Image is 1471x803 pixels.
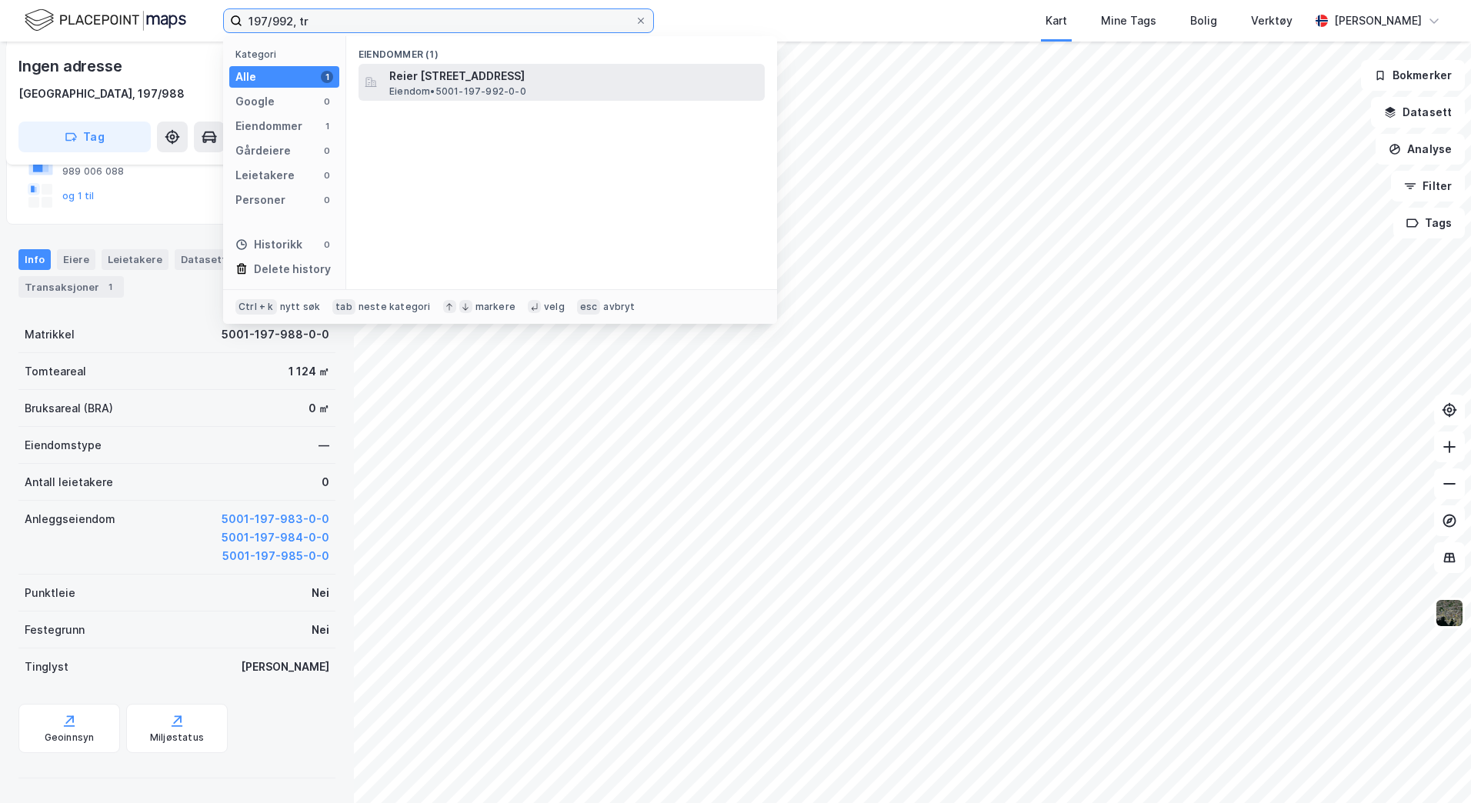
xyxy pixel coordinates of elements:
[25,7,186,34] img: logo.f888ab2527a4732fd821a326f86c7f29.svg
[346,36,777,64] div: Eiendommer (1)
[603,301,635,313] div: avbryt
[222,325,329,344] div: 5001-197-988-0-0
[389,67,759,85] span: Reier [STREET_ADDRESS]
[235,92,275,111] div: Google
[242,9,635,32] input: Søk på adresse, matrikkel, gårdeiere, leietakere eller personer
[389,85,526,98] span: Eiendom • 5001-197-992-0-0
[18,54,125,78] div: Ingen adresse
[577,299,601,315] div: esc
[1435,598,1464,628] img: 9k=
[25,399,113,418] div: Bruksareal (BRA)
[1361,60,1465,91] button: Bokmerker
[235,235,302,254] div: Historikk
[332,299,355,315] div: tab
[18,276,124,298] div: Transaksjoner
[241,658,329,676] div: [PERSON_NAME]
[222,528,329,547] button: 5001-197-984-0-0
[475,301,515,313] div: markere
[1046,12,1067,30] div: Kart
[321,169,333,182] div: 0
[359,301,431,313] div: neste kategori
[1376,134,1465,165] button: Analyse
[150,731,204,744] div: Miljøstatus
[1393,208,1465,238] button: Tags
[25,325,75,344] div: Matrikkel
[309,399,329,418] div: 0 ㎡
[25,658,68,676] div: Tinglyst
[1190,12,1217,30] div: Bolig
[235,166,295,185] div: Leietakere
[18,122,151,152] button: Tag
[235,68,256,86] div: Alle
[222,510,329,528] button: 5001-197-983-0-0
[321,238,333,251] div: 0
[222,547,329,565] button: 5001-197-985-0-0
[18,249,51,269] div: Info
[235,117,302,135] div: Eiendommer
[25,436,102,455] div: Eiendomstype
[1334,12,1422,30] div: [PERSON_NAME]
[235,299,277,315] div: Ctrl + k
[1394,729,1471,803] iframe: Chat Widget
[25,362,86,381] div: Tomteareal
[289,362,329,381] div: 1 124 ㎡
[18,85,185,103] div: [GEOGRAPHIC_DATA], 197/988
[235,48,339,60] div: Kategori
[319,436,329,455] div: —
[321,194,333,206] div: 0
[102,249,168,269] div: Leietakere
[312,621,329,639] div: Nei
[45,731,95,744] div: Geoinnsyn
[321,145,333,157] div: 0
[321,95,333,108] div: 0
[102,279,118,295] div: 1
[175,249,232,269] div: Datasett
[322,473,329,491] div: 0
[235,142,291,160] div: Gårdeiere
[321,120,333,132] div: 1
[25,473,113,491] div: Antall leietakere
[1391,171,1465,202] button: Filter
[62,165,124,178] div: 989 006 088
[57,249,95,269] div: Eiere
[280,301,321,313] div: nytt søk
[321,71,333,83] div: 1
[1371,97,1465,128] button: Datasett
[1101,12,1156,30] div: Mine Tags
[25,510,115,528] div: Anleggseiendom
[1394,729,1471,803] div: Kontrollprogram for chat
[25,584,75,602] div: Punktleie
[312,584,329,602] div: Nei
[544,301,565,313] div: velg
[235,191,285,209] div: Personer
[254,260,331,278] div: Delete history
[1251,12,1293,30] div: Verktøy
[25,621,85,639] div: Festegrunn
